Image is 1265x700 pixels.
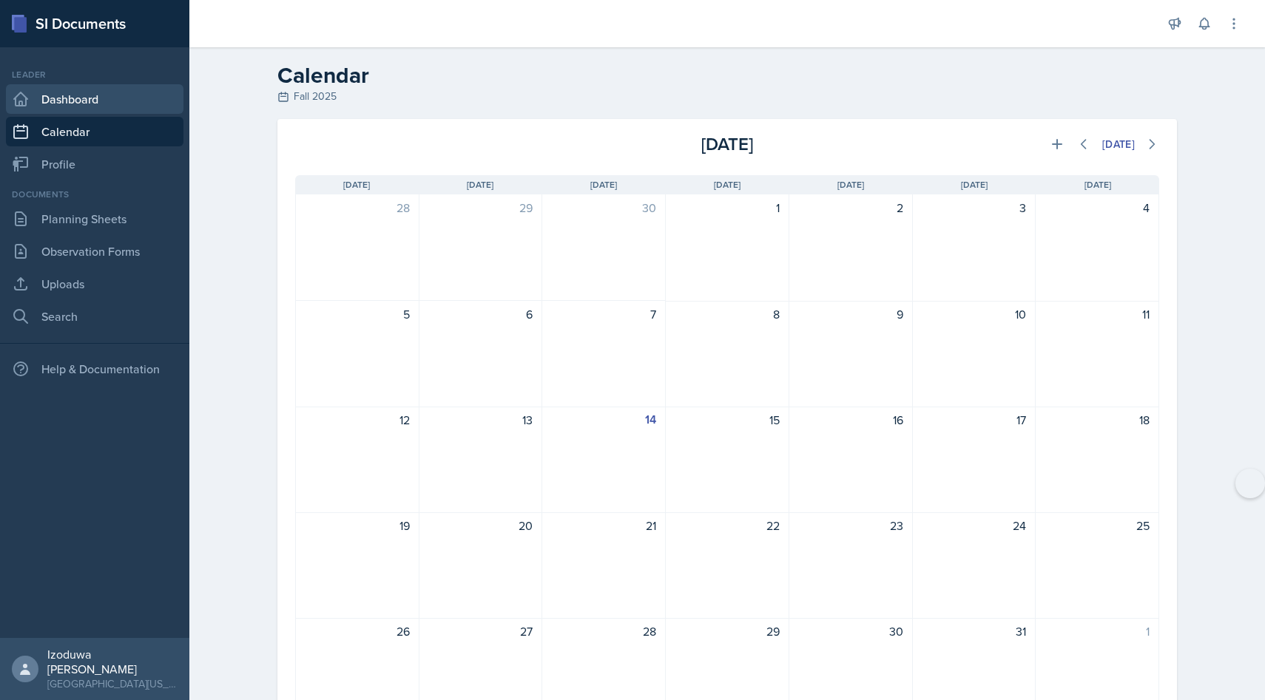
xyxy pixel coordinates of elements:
[675,199,780,217] div: 1
[1045,622,1150,640] div: 1
[551,411,656,429] div: 14
[551,622,656,640] div: 28
[6,269,183,299] a: Uploads
[1093,132,1144,157] button: [DATE]
[798,517,903,534] div: 23
[922,411,1027,429] div: 17
[1045,199,1150,217] div: 4
[675,622,780,640] div: 29
[922,199,1027,217] div: 3
[6,302,183,331] a: Search
[798,622,903,640] div: 30
[277,89,1177,104] div: Fall 2025
[47,676,178,691] div: [GEOGRAPHIC_DATA][US_STATE]
[6,117,183,146] a: Calendar
[551,199,656,217] div: 30
[6,84,183,114] a: Dashboard
[467,178,493,191] span: [DATE]
[6,149,183,179] a: Profile
[1045,305,1150,323] div: 11
[47,647,178,676] div: Izoduwa [PERSON_NAME]
[1045,517,1150,534] div: 25
[305,517,410,534] div: 19
[1045,411,1150,429] div: 18
[922,305,1027,323] div: 10
[6,68,183,81] div: Leader
[428,305,533,323] div: 6
[428,199,533,217] div: 29
[277,62,1177,89] h2: Calendar
[1102,138,1135,150] div: [DATE]
[714,178,741,191] span: [DATE]
[305,411,410,429] div: 12
[551,517,656,534] div: 21
[305,622,410,640] div: 26
[305,305,410,323] div: 5
[961,178,988,191] span: [DATE]
[798,305,903,323] div: 9
[6,188,183,201] div: Documents
[798,199,903,217] div: 2
[675,517,780,534] div: 22
[343,178,370,191] span: [DATE]
[1084,178,1111,191] span: [DATE]
[837,178,864,191] span: [DATE]
[551,305,656,323] div: 7
[428,622,533,640] div: 27
[305,199,410,217] div: 28
[798,411,903,429] div: 16
[922,622,1027,640] div: 31
[590,178,617,191] span: [DATE]
[428,517,533,534] div: 20
[922,517,1027,534] div: 24
[6,204,183,234] a: Planning Sheets
[675,305,780,323] div: 8
[428,411,533,429] div: 13
[6,237,183,266] a: Observation Forms
[675,411,780,429] div: 15
[6,354,183,384] div: Help & Documentation
[583,131,871,157] div: [DATE]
